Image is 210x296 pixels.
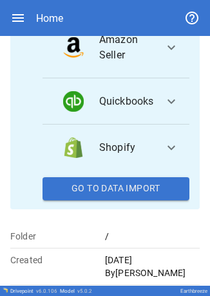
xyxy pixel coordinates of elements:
img: data_logo [63,137,84,158]
span: v 6.0.106 [36,288,57,294]
span: Shopify [99,140,153,155]
div: Drivepoint [10,288,57,294]
span: v 5.0.2 [77,288,92,294]
div: Model [60,288,92,294]
span: expand_more [164,140,179,155]
div: Earthbreeze [180,288,207,294]
span: Quickbooks [99,94,154,109]
span: expand_more [164,40,179,55]
span: expand_more [164,94,179,109]
p: [DATE] [105,254,200,266]
img: Drivepoint [3,288,8,293]
p: Created [10,254,105,266]
button: data_logoShopify [43,125,189,171]
button: data_logoQuickbooks [43,78,189,125]
p: Folder [10,230,105,243]
img: data_logo [63,91,84,112]
p: By [PERSON_NAME] [105,266,200,279]
div: Home [36,12,63,24]
button: Go To Data Import [43,177,189,200]
button: data_logoAmazon Seller [43,17,189,78]
p: / [105,230,200,243]
span: Amazon Seller [99,32,153,63]
img: data_logo [63,37,84,58]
